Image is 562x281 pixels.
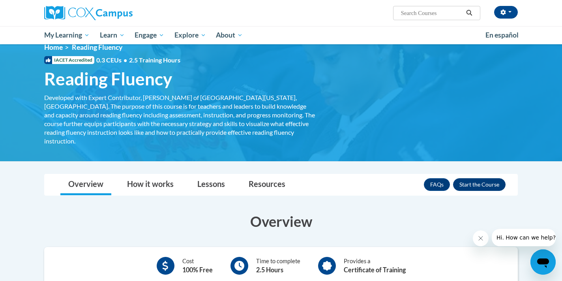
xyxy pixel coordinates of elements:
[72,43,122,51] span: Reading Fluency
[169,26,211,44] a: Explore
[95,26,130,44] a: Learn
[473,230,489,246] iframe: Close message
[480,27,524,43] a: En español
[189,174,233,195] a: Lessons
[39,26,95,44] a: My Learning
[182,257,213,275] div: Cost
[44,93,317,145] div: Developed with Expert Contributor, [PERSON_NAME] of [GEOGRAPHIC_DATA][US_STATE], [GEOGRAPHIC_DATA...
[530,249,556,275] iframe: Button to launch messaging window
[424,178,450,191] a: FAQs
[44,211,518,231] h3: Overview
[344,266,406,273] b: Certificate of Training
[44,30,90,40] span: My Learning
[100,30,125,40] span: Learn
[60,174,111,195] a: Overview
[32,26,530,44] div: Main menu
[492,229,556,246] iframe: Message from company
[494,6,518,19] button: Account Settings
[400,8,463,18] input: Search Courses
[344,257,406,275] div: Provides a
[44,43,63,51] a: Home
[463,8,475,18] button: Search
[135,30,164,40] span: Engage
[129,26,169,44] a: Engage
[44,56,94,64] span: IACET Accredited
[174,30,206,40] span: Explore
[256,266,283,273] b: 2.5 Hours
[119,174,182,195] a: How it works
[256,257,300,275] div: Time to complete
[96,56,180,64] span: 0.3 CEUs
[216,30,243,40] span: About
[241,174,293,195] a: Resources
[129,56,180,64] span: 2.5 Training Hours
[44,6,133,20] img: Cox Campus
[485,31,519,39] span: En español
[211,26,248,44] a: About
[182,266,213,273] b: 100% Free
[453,178,506,191] button: Enroll
[44,6,194,20] a: Cox Campus
[124,56,127,64] span: •
[44,68,172,89] span: Reading Fluency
